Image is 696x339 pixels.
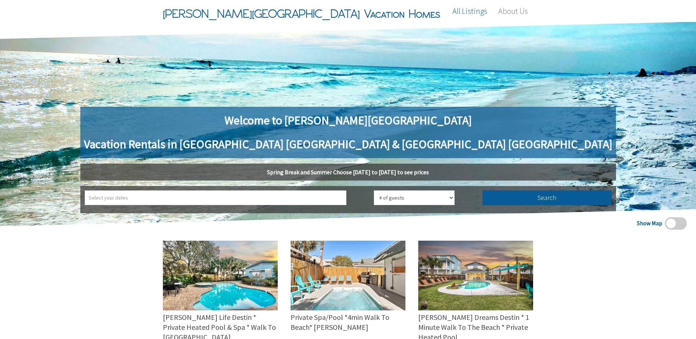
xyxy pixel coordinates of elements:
[291,241,405,332] a: Private Spa/Pool *4min Walk To Beach* [PERSON_NAME]
[291,241,405,310] img: 7c92263a-cf49-465a-85fd-c7e2cb01ac41.jpeg
[163,241,278,310] img: 240c1866-2ff6-42a6-a632-a0da8b4f13be.jpeg
[291,313,389,332] span: Private Spa/Pool *4min Walk To Beach* [PERSON_NAME]
[163,3,440,25] span: [PERSON_NAME][GEOGRAPHIC_DATA] Vacation Homes
[482,190,612,205] button: Search
[418,241,533,310] img: 70bd4656-b10b-4f03-83ad-191ce442ade5.jpeg
[80,107,616,158] h1: Welcome to [PERSON_NAME][GEOGRAPHIC_DATA] Vacation Rentals in [GEOGRAPHIC_DATA] [GEOGRAPHIC_DATA]...
[85,190,346,205] input: Select your dates
[80,164,616,181] h5: Spring Break and Summer Choose [DATE] to [DATE] to see prices
[637,219,662,227] span: Show Map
